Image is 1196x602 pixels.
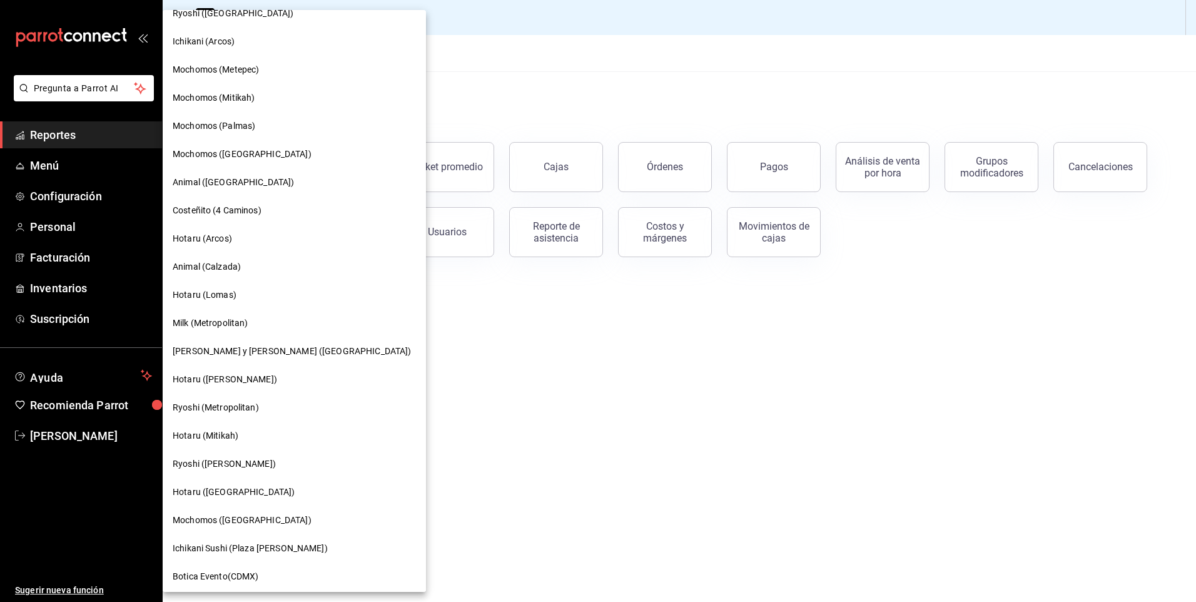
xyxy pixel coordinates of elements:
div: Ryoshi ([PERSON_NAME]) [163,450,426,478]
span: Hotaru ([GEOGRAPHIC_DATA]) [173,486,295,499]
div: Mochomos (Mitikah) [163,84,426,112]
div: Hotaru (Arcos) [163,225,426,253]
span: Hotaru (Lomas) [173,288,236,302]
span: Animal ([GEOGRAPHIC_DATA]) [173,176,294,189]
div: Costeñito (4 Caminos) [163,196,426,225]
div: Ryoshi (Metropolitan) [163,394,426,422]
span: Hotaru (Arcos) [173,232,232,245]
span: Mochomos ([GEOGRAPHIC_DATA]) [173,148,312,161]
div: Mochomos (Palmas) [163,112,426,140]
span: Mochomos (Palmas) [173,120,255,133]
span: Botica Evento(CDMX) [173,570,259,583]
div: Botica Evento(CDMX) [163,563,426,591]
span: Hotaru (Mitikah) [173,429,238,442]
span: Ichikani (Arcos) [173,35,235,48]
div: Mochomos ([GEOGRAPHIC_DATA]) [163,140,426,168]
div: Milk (Metropolitan) [163,309,426,337]
span: Mochomos (Mitikah) [173,91,255,105]
div: Hotaru (Mitikah) [163,422,426,450]
div: Animal ([GEOGRAPHIC_DATA]) [163,168,426,196]
div: [PERSON_NAME] y [PERSON_NAME] ([GEOGRAPHIC_DATA]) [163,337,426,365]
div: Ichikani (Arcos) [163,28,426,56]
span: Milk (Metropolitan) [173,317,248,330]
span: Hotaru ([PERSON_NAME]) [173,373,277,386]
div: Ichikani Sushi (Plaza [PERSON_NAME]) [163,534,426,563]
span: Costeñito (4 Caminos) [173,204,261,217]
div: Hotaru ([PERSON_NAME]) [163,365,426,394]
div: Hotaru (Lomas) [163,281,426,309]
span: Mochomos (Metepec) [173,63,259,76]
div: Hotaru ([GEOGRAPHIC_DATA]) [163,478,426,506]
span: Animal (Calzada) [173,260,241,273]
div: Animal (Calzada) [163,253,426,281]
span: [PERSON_NAME] y [PERSON_NAME] ([GEOGRAPHIC_DATA]) [173,345,411,358]
span: Ryoshi ([GEOGRAPHIC_DATA]) [173,7,293,20]
span: Ryoshi ([PERSON_NAME]) [173,457,276,471]
div: Mochomos ([GEOGRAPHIC_DATA]) [163,506,426,534]
span: Ryoshi (Metropolitan) [173,401,259,414]
div: Mochomos (Metepec) [163,56,426,84]
span: Mochomos ([GEOGRAPHIC_DATA]) [173,514,312,527]
span: Ichikani Sushi (Plaza [PERSON_NAME]) [173,542,328,555]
